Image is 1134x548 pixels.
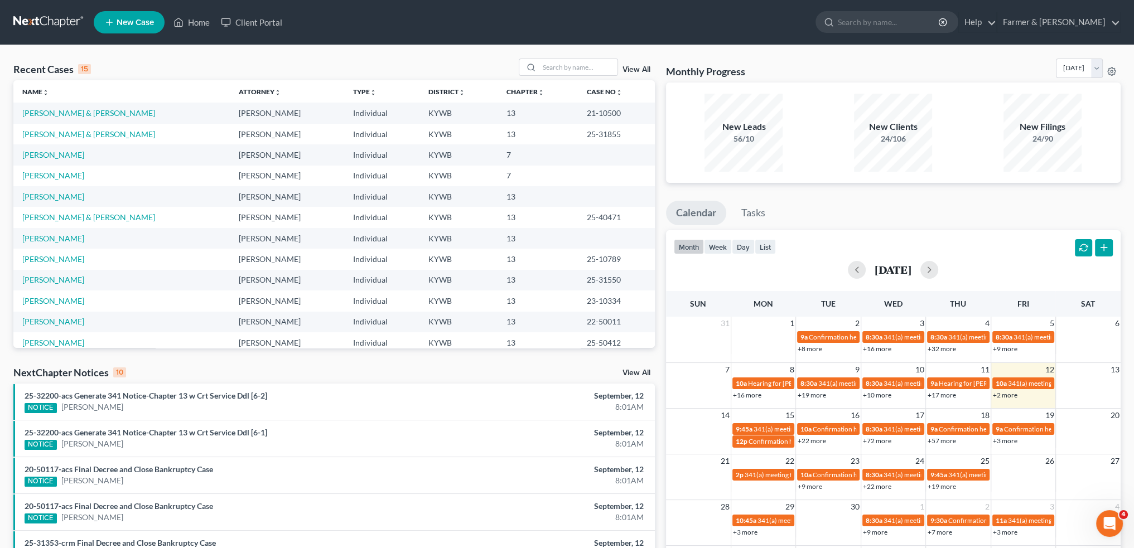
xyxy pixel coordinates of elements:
[25,477,57,487] div: NOTICE
[1017,299,1029,308] span: Fri
[809,333,935,341] span: Confirmation hearing for [PERSON_NAME]
[445,427,644,438] div: September, 12
[720,500,731,513] span: 28
[736,516,756,525] span: 10:45a
[578,124,655,144] td: 25-31855
[850,409,861,422] span: 16
[798,482,822,491] a: +9 more
[428,88,465,96] a: Districtunfold_more
[498,166,578,186] td: 7
[979,363,991,376] span: 11
[229,144,344,165] td: [PERSON_NAME]
[800,471,812,479] span: 10a
[42,89,49,96] i: unfold_more
[704,133,783,144] div: 56/10
[736,379,747,387] span: 10a
[419,270,498,290] td: KYWB
[578,207,655,227] td: 25-40471
[445,438,644,449] div: 8:01AM
[914,454,925,468] span: 24
[25,538,216,547] a: 25-31353-crm Final Decree and Close Bankruptcy Case
[748,379,894,387] span: Hearing for [PERSON_NAME] & [PERSON_NAME]
[784,409,795,422] span: 15
[498,124,578,144] td: 13
[736,437,747,445] span: 12p
[61,438,123,449] a: [PERSON_NAME]
[274,89,281,96] i: unfold_more
[419,207,498,227] td: KYWB
[1096,510,1123,537] iframe: Intercom live chat
[854,317,861,330] span: 2
[506,88,544,96] a: Chapterunfold_more
[344,124,419,144] td: Individual
[928,437,956,445] a: +57 more
[229,249,344,269] td: [PERSON_NAME]
[229,186,344,207] td: [PERSON_NAME]
[113,367,126,377] div: 10
[789,363,795,376] span: 8
[733,391,761,399] a: +16 more
[538,89,544,96] i: unfold_more
[948,516,1075,525] span: Confirmation hearing for [PERSON_NAME]
[498,312,578,332] td: 13
[866,379,882,387] span: 8:30a
[789,317,795,330] span: 1
[419,124,498,144] td: KYWB
[498,144,578,165] td: 7
[745,471,852,479] span: 341(a) meeting for [PERSON_NAME]
[61,401,123,413] a: [PERSON_NAME]
[229,124,344,144] td: [PERSON_NAME]
[498,207,578,227] td: 13
[666,201,726,225] a: Calendar
[1081,299,1095,308] span: Sat
[984,500,991,513] span: 2
[229,332,344,353] td: [PERSON_NAME]
[800,425,812,433] span: 10a
[884,471,991,479] span: 341(a) meeting for [PERSON_NAME]
[25,501,213,511] a: 20-50117-acs Final Decree and Close Bankruptcy Case
[863,345,891,353] a: +16 more
[800,333,808,341] span: 9a
[1003,133,1082,144] div: 24/90
[445,475,644,486] div: 8:01AM
[117,18,154,27] span: New Case
[445,464,644,475] div: September, 12
[724,363,731,376] span: 7
[238,88,281,96] a: Attorneyunfold_more
[928,482,956,491] a: +19 more
[866,425,882,433] span: 8:30a
[498,186,578,207] td: 13
[419,290,498,311] td: KYWB
[930,471,947,479] span: 9:45a
[419,249,498,269] td: KYWB
[578,332,655,353] td: 25-50412
[866,516,882,525] span: 8:30a
[914,409,925,422] span: 17
[866,333,882,341] span: 8:30a
[979,454,991,468] span: 25
[445,512,644,523] div: 8:01AM
[61,475,123,486] a: [PERSON_NAME]
[884,333,991,341] span: 341(a) meeting for [PERSON_NAME]
[445,501,644,512] div: September, 12
[950,299,966,308] span: Thu
[736,471,744,479] span: 2p
[996,333,1012,341] span: 8:30a
[930,425,938,433] span: 9a
[578,270,655,290] td: 25-31550
[344,290,419,311] td: Individual
[800,379,817,387] span: 8:30a
[229,290,344,311] td: [PERSON_NAME]
[919,500,925,513] span: 1
[720,454,731,468] span: 21
[720,409,731,422] span: 14
[1109,454,1121,468] span: 27
[344,312,419,332] td: Individual
[587,88,623,96] a: Case Nounfold_more
[22,254,84,264] a: [PERSON_NAME]
[623,369,650,377] a: View All
[984,317,991,330] span: 4
[863,482,891,491] a: +22 more
[866,471,882,479] span: 8:30a
[22,234,84,243] a: [PERSON_NAME]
